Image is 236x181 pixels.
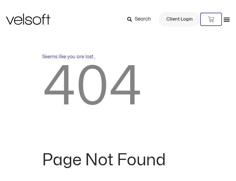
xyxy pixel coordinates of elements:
a: Client Login [159,12,200,27]
span: Client Login [166,15,193,23]
a: Search [127,14,155,24]
span: Search [135,15,151,23]
div: Menu Toggle [223,16,230,23]
img: Velsoft Training Materials [6,14,50,25]
h2: Page Not Found [42,152,194,168]
p: Seems like you are lost.. [42,53,194,60]
h2: 404 [42,60,194,114]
